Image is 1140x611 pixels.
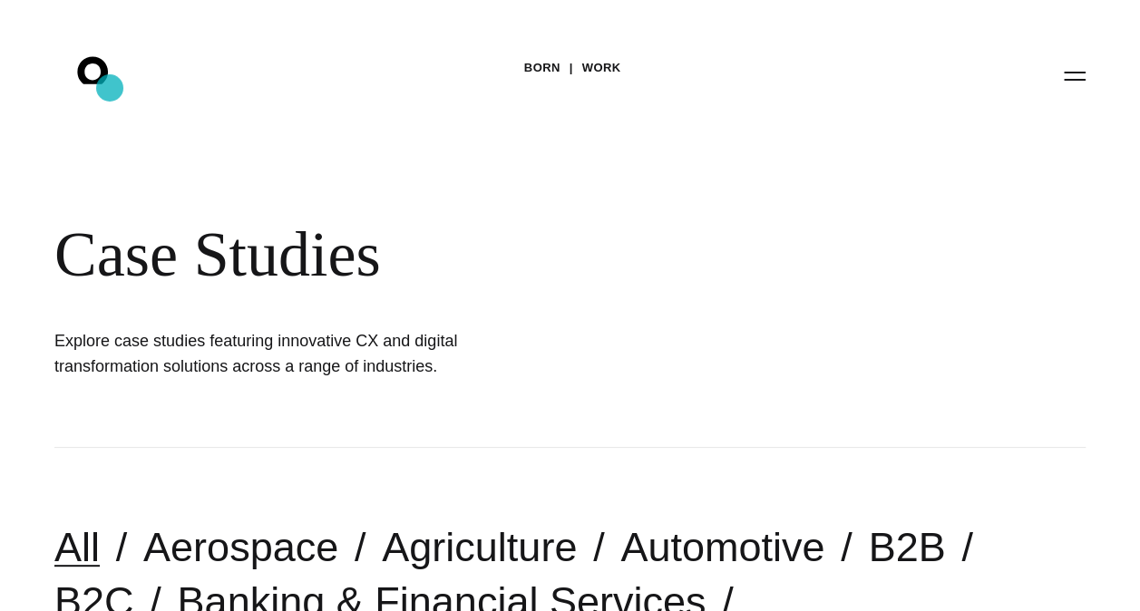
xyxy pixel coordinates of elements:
a: B2B [868,524,945,570]
a: Aerospace [143,524,338,570]
a: Agriculture [382,524,577,570]
h1: Explore case studies featuring innovative CX and digital transformation solutions across a range ... [54,328,517,379]
a: BORN [524,54,560,82]
a: Work [582,54,621,82]
div: Case Studies [54,218,816,292]
a: All [54,524,100,570]
a: Automotive [620,524,824,570]
button: Open [1053,56,1096,94]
